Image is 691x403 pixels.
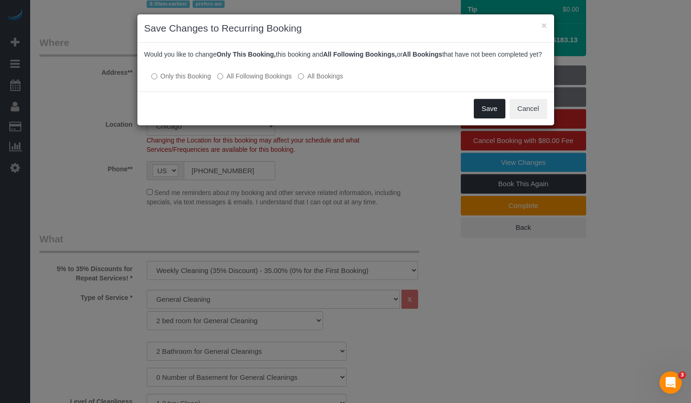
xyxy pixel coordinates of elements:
[144,50,547,59] p: Would you like to change this booking and or that have not been completed yet?
[659,371,682,394] iframe: Intercom live chat
[474,99,505,118] button: Save
[217,71,291,81] label: This and all the bookings after it will be changed.
[510,99,547,118] button: Cancel
[323,51,397,58] b: All Following Bookings,
[541,20,547,30] button: ×
[144,21,547,35] h3: Save Changes to Recurring Booking
[298,71,343,81] label: All bookings that have not been completed yet will be changed.
[298,73,304,79] input: All Bookings
[217,51,276,58] b: Only This Booking,
[678,371,686,379] span: 3
[151,73,157,79] input: Only this Booking
[402,51,442,58] b: All Bookings
[217,73,223,79] input: All Following Bookings
[151,71,211,81] label: All other bookings in the series will remain the same.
